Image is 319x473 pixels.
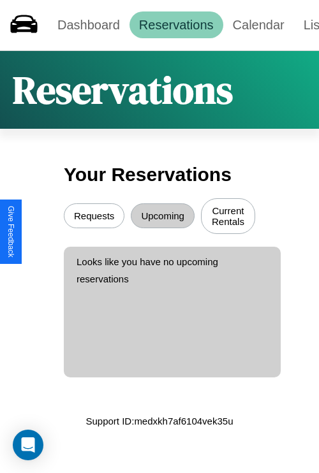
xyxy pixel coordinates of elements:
[13,64,233,116] h1: Reservations
[48,11,130,38] a: Dashboard
[223,11,294,38] a: Calendar
[130,11,223,38] a: Reservations
[201,198,255,234] button: Current Rentals
[64,157,255,192] h3: Your Reservations
[86,412,234,430] p: Support ID: medxkh7af6104vek35u
[13,430,43,460] div: Open Intercom Messenger
[6,206,15,258] div: Give Feedback
[64,203,124,228] button: Requests
[131,203,195,228] button: Upcoming
[77,253,268,287] p: Looks like you have no upcoming reservations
